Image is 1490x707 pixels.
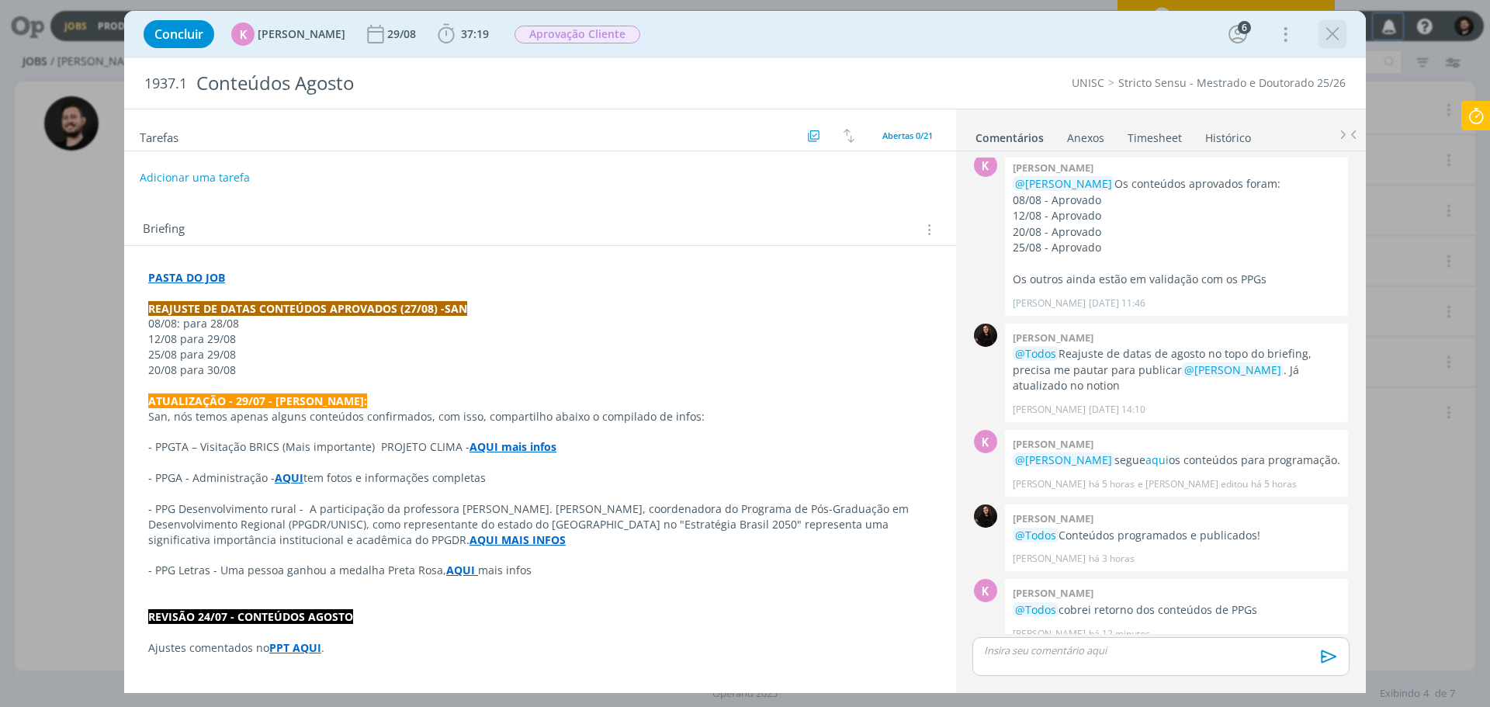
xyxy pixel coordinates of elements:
img: S [974,504,997,528]
button: Aprovação Cliente [514,25,641,44]
span: tem fotos e informações completas [303,470,486,485]
a: Timesheet [1127,123,1183,146]
p: San, nós temos apenas alguns conteúdos confirmados, com isso, compartilho abaixo o compilado de i... [148,409,932,425]
p: Ajustes comentados no . [148,640,932,656]
button: K[PERSON_NAME] [231,23,345,46]
a: Histórico [1204,123,1252,146]
span: e [PERSON_NAME] editou [1138,477,1248,491]
a: AQUI MAIS INFOS [470,532,566,547]
p: [PERSON_NAME] [1013,627,1086,641]
p: 08/08 - Aprovado [1013,192,1340,208]
span: Tarefas [140,126,178,145]
a: Stricto Sensu - Mestrado e Doutorado 25/26 [1118,75,1346,90]
div: 6 [1238,21,1251,34]
span: @Todos [1015,346,1056,361]
strong: ATUALIZAÇÃO - 29/07 - [PERSON_NAME]: [148,393,367,408]
button: Adicionar uma tarefa [139,164,251,192]
span: [DATE] 14:10 [1089,403,1145,417]
p: 20/08 - Aprovado [1013,224,1340,240]
p: 08/08: para 28/08 [148,316,932,331]
span: - PPG Letras - Uma pessoa ganhou a medalha Preta Rosa, [148,563,446,577]
a: AQUI mais infos [470,439,556,454]
a: Comentários [975,123,1045,146]
p: 12/08 - Aprovado [1013,208,1340,224]
span: @[PERSON_NAME] [1015,176,1112,191]
span: - PPGA - Administração - [148,470,275,485]
b: [PERSON_NAME] [1013,511,1093,525]
span: [PERSON_NAME] [258,29,345,40]
p: [PERSON_NAME] [1013,477,1086,491]
span: Briefing [143,220,185,240]
div: K [974,579,997,602]
p: 12/08 para 29/08 [148,331,932,347]
p: Conteúdos programados e publicados! [1013,528,1340,543]
span: - PPG Desenvolvimento rural - A participação da professora [PERSON_NAME]. [PERSON_NAME], coordena... [148,501,912,547]
b: [PERSON_NAME] [1013,437,1093,451]
div: Conteúdos Agosto [190,64,839,102]
span: [DATE] 11:46 [1089,296,1145,310]
span: @[PERSON_NAME] [1015,452,1112,467]
p: segue os conteúdos para programação. [1013,452,1340,468]
span: @[PERSON_NAME] [1184,362,1281,377]
a: UNISC [1072,75,1104,90]
a: PPT AQUI [269,640,321,655]
button: Concluir [144,20,214,48]
span: mais infos [478,563,532,577]
button: 37:19 [434,22,493,47]
p: 25/08 - Aprovado [1013,240,1340,255]
p: Os outros ainda estão em validação com os PPGs [1013,272,1340,287]
strong: REVISÃO 24/07 - CONTEÚDOS AGOSTO [148,609,353,624]
span: @Todos [1015,528,1056,542]
span: Concluir [154,28,203,40]
div: dialog [124,11,1366,693]
p: - PPGTA – Visitação BRICS (Mais importante) PROJETO CLIMA - [148,439,932,455]
a: aqui [1145,452,1169,467]
span: há 3 horas [1089,552,1135,566]
div: K [974,154,997,177]
span: há 5 horas [1089,477,1135,491]
span: 37:19 [461,26,489,41]
span: Aprovação Cliente [515,26,640,43]
p: cobrei retorno dos conteúdos de PPGs [1013,602,1340,618]
span: 1937.1 [144,75,187,92]
a: AQUI [446,563,475,577]
span: @Todos [1015,602,1056,617]
span: Abertas 0/21 [882,130,933,141]
b: [PERSON_NAME] [1013,161,1093,175]
b: [PERSON_NAME] [1013,586,1093,600]
span: há 5 horas [1251,477,1297,491]
div: K [231,23,255,46]
img: S [974,324,997,347]
p: 20/08 para 30/08 [148,362,932,378]
p: Os conteúdos aprovados foram: [1013,176,1340,192]
p: Reajuste de datas de agosto no topo do briefing, precisa me pautar para publicar . Já atualizado ... [1013,346,1340,393]
strong: REAJUSTE DE DATAS CONTEÚDOS APROVADOS (27/08) -SAN [148,301,467,316]
p: [PERSON_NAME] [1013,552,1086,566]
div: 29/08 [387,29,419,40]
button: 6 [1225,22,1250,47]
b: [PERSON_NAME] [1013,331,1093,345]
p: [PERSON_NAME] [1013,296,1086,310]
span: há 12 minutos [1089,627,1150,641]
p: [PERSON_NAME] [1013,403,1086,417]
div: Anexos [1067,130,1104,146]
a: AQUI [275,470,303,485]
img: arrow-down-up.svg [844,129,854,143]
p: 25/08 para 29/08 [148,347,932,362]
a: PASTA DO JOB [148,270,225,285]
div: K [974,430,997,453]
